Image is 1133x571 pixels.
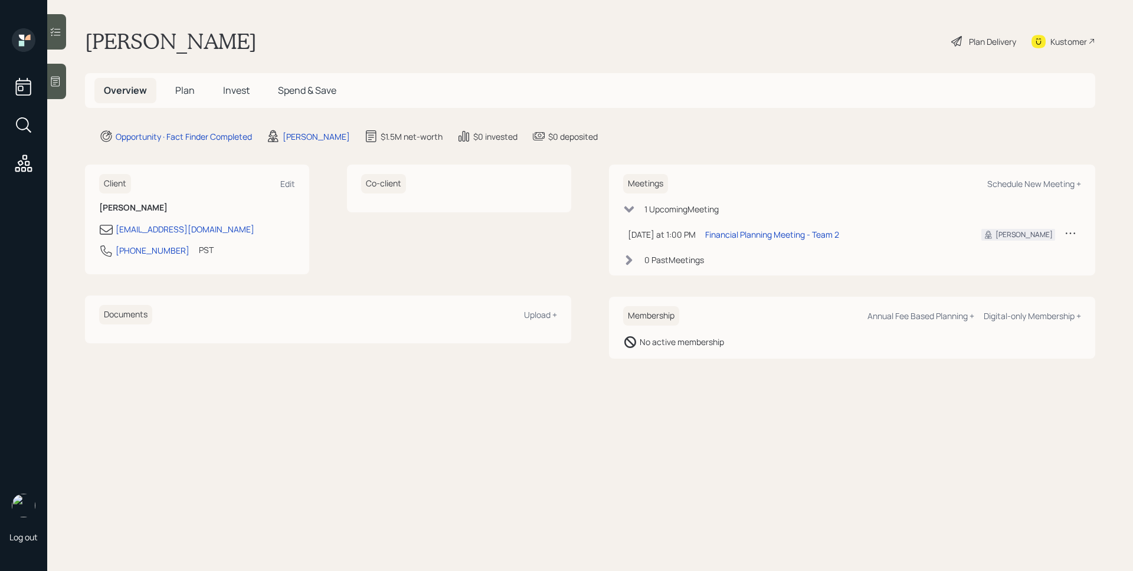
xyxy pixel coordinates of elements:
div: Financial Planning Meeting - Team 2 [705,228,839,241]
div: Digital-only Membership + [984,310,1081,321]
div: PST [199,244,214,256]
h6: Co-client [361,174,406,193]
div: Schedule New Meeting + [987,178,1081,189]
div: $0 deposited [548,130,598,143]
div: Upload + [524,309,557,320]
div: Annual Fee Based Planning + [867,310,974,321]
div: $1.5M net-worth [381,130,443,143]
div: [EMAIL_ADDRESS][DOMAIN_NAME] [116,223,254,235]
span: Spend & Save [278,84,336,97]
h6: Membership [623,306,679,326]
div: Plan Delivery [969,35,1016,48]
div: [DATE] at 1:00 PM [628,228,696,241]
span: Invest [223,84,250,97]
span: Overview [104,84,147,97]
div: [PERSON_NAME] [283,130,350,143]
div: [PHONE_NUMBER] [116,244,189,257]
div: Opportunity · Fact Finder Completed [116,130,252,143]
div: No active membership [640,336,724,348]
div: Log out [9,531,38,543]
div: Kustomer [1050,35,1087,48]
div: Edit [280,178,295,189]
h6: [PERSON_NAME] [99,203,295,213]
h6: Meetings [623,174,668,193]
div: $0 invested [473,130,518,143]
div: 0 Past Meeting s [644,254,704,266]
span: Plan [175,84,195,97]
h6: Documents [99,305,152,324]
img: james-distasi-headshot.png [12,494,35,517]
div: [PERSON_NAME] [996,229,1053,240]
h1: [PERSON_NAME] [85,28,257,54]
div: 1 Upcoming Meeting [644,203,719,215]
h6: Client [99,174,131,193]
